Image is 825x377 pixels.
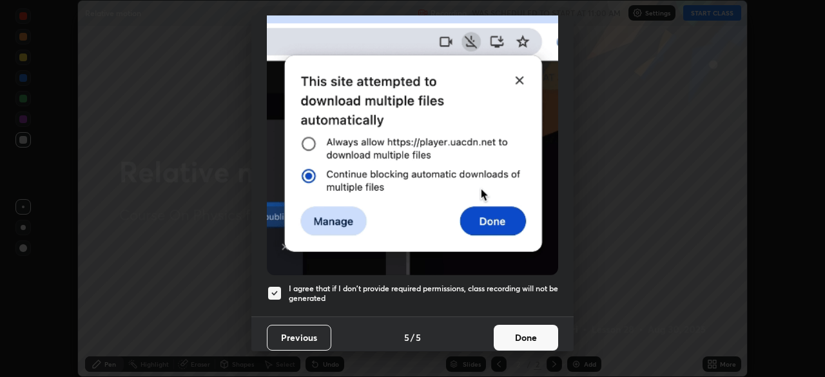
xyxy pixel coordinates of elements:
h4: / [411,331,414,344]
h5: I agree that if I don't provide required permissions, class recording will not be generated [289,284,558,304]
h4: 5 [404,331,409,344]
h4: 5 [416,331,421,344]
button: Previous [267,325,331,351]
button: Done [494,325,558,351]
